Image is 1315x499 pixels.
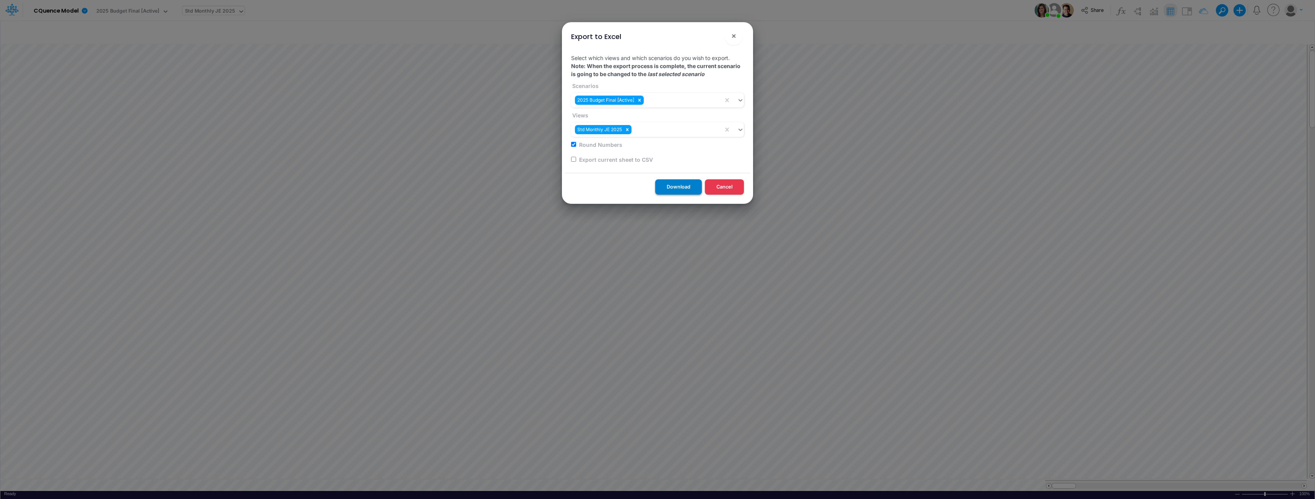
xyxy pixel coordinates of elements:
[648,71,705,77] em: last selected scenario
[575,96,635,105] div: 2025 Budget Final [Active]
[575,125,623,134] div: Std Monthly JE 2025
[571,63,740,77] strong: Note: When the export process is complete, the current scenario is going to be changed to the
[571,82,599,90] label: Scenarios
[571,31,621,42] div: Export to Excel
[655,179,702,194] button: Download
[565,48,750,173] div: Select which views and which scenarios do you wish to export.
[571,111,588,119] label: Views
[578,141,622,149] label: Round Numbers
[705,179,744,194] button: Cancel
[731,31,736,40] span: ×
[724,27,743,45] button: Close
[578,156,653,164] label: Export current sheet to CSV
